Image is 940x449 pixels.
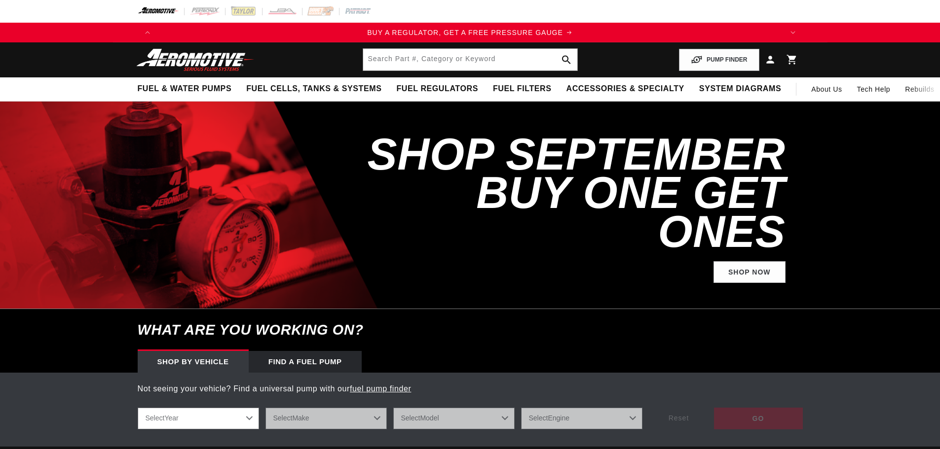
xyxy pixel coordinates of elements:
p: Not seeing your vehicle? Find a universal pump with our [138,382,803,395]
summary: Fuel Filters [486,77,559,101]
a: BUY A REGULATOR, GET A FREE PRESSURE GAUGE [157,27,783,38]
select: Make [265,408,387,429]
span: Fuel Filters [493,84,552,94]
span: Rebuilds [905,84,934,95]
span: Accessories & Specialty [566,84,684,94]
summary: Tech Help [850,77,898,101]
span: Fuel Cells, Tanks & Systems [246,84,381,94]
h2: SHOP SEPTEMBER BUY ONE GET ONES [364,135,786,251]
button: Translation missing: en.sections.announcements.next_announcement [783,23,803,42]
span: Fuel Regulators [396,84,478,94]
button: PUMP FINDER [679,49,759,71]
button: search button [556,49,577,70]
a: fuel pump finder [350,384,411,393]
summary: Fuel Cells, Tanks & Systems [239,77,389,101]
div: Find a Fuel Pump [249,351,362,373]
summary: Fuel & Water Pumps [130,77,239,101]
h6: What are you working on? [113,309,827,351]
slideshow-component: Translation missing: en.sections.announcements.announcement_bar [113,23,827,42]
input: Search by Part Number, Category or Keyword [363,49,577,70]
select: Engine [521,408,642,429]
div: Shop by vehicle [138,351,249,373]
span: System Diagrams [699,84,781,94]
summary: Accessories & Specialty [559,77,692,101]
select: Model [393,408,515,429]
span: Fuel & Water Pumps [138,84,232,94]
summary: Fuel Regulators [389,77,485,101]
span: Tech Help [857,84,891,95]
div: Announcement [157,27,783,38]
a: Shop Now [714,261,786,283]
div: 1 of 4 [157,27,783,38]
span: BUY A REGULATOR, GET A FREE PRESSURE GAUGE [367,29,563,36]
summary: System Diagrams [692,77,789,101]
button: Translation missing: en.sections.announcements.previous_announcement [138,23,157,42]
span: About Us [811,85,842,93]
select: Year [138,408,259,429]
a: About Us [804,77,849,101]
img: Aeromotive [134,48,257,71]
